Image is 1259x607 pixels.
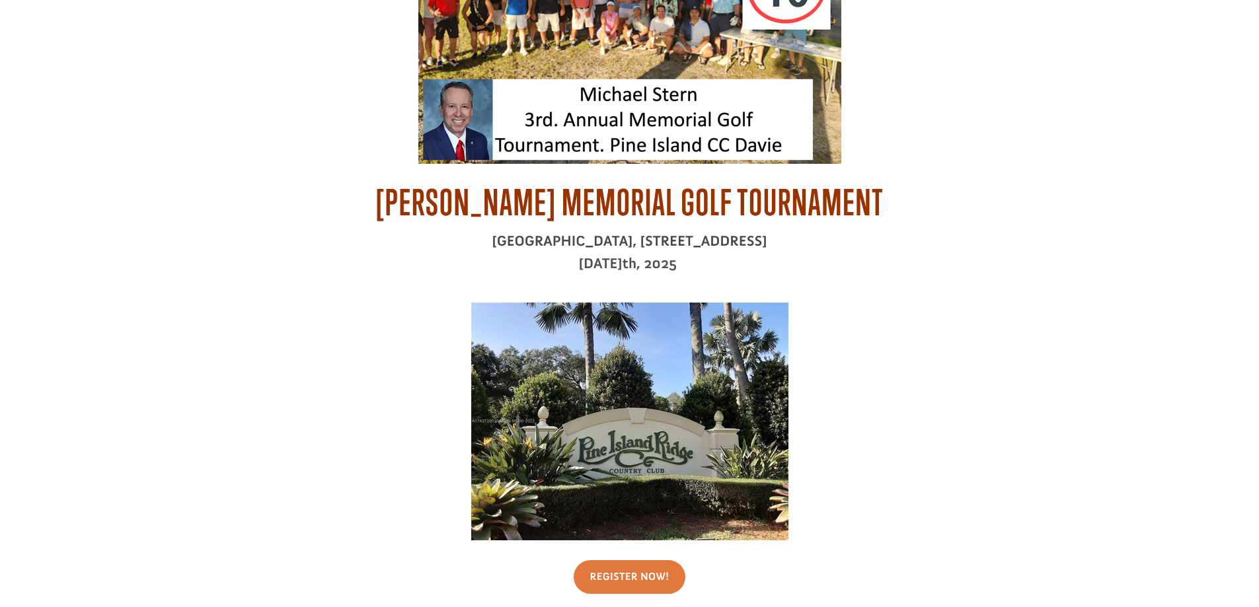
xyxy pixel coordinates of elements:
[187,26,246,50] button: Donate
[471,303,788,540] img: 9e88c3cc2981c775ed420e79d7586c6bl-m1750256929od-w480_h360
[31,40,109,50] strong: Project Shovel Ready
[36,53,182,62] span: [GEOGRAPHIC_DATA] , [GEOGRAPHIC_DATA]
[574,560,686,594] a: Register Now!
[375,181,884,223] span: [PERSON_NAME] Memorial Golf Tournament
[24,53,33,62] img: US.png
[578,254,622,272] b: [DATE]
[273,230,987,252] p: [GEOGRAPHIC_DATA], [STREET_ADDRESS]
[24,41,182,50] div: to
[24,13,182,40] div: Builders International- [GEOGRAPHIC_DATA] Vision Trip-personal reimburs donated $526
[623,254,677,272] b: th, 2025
